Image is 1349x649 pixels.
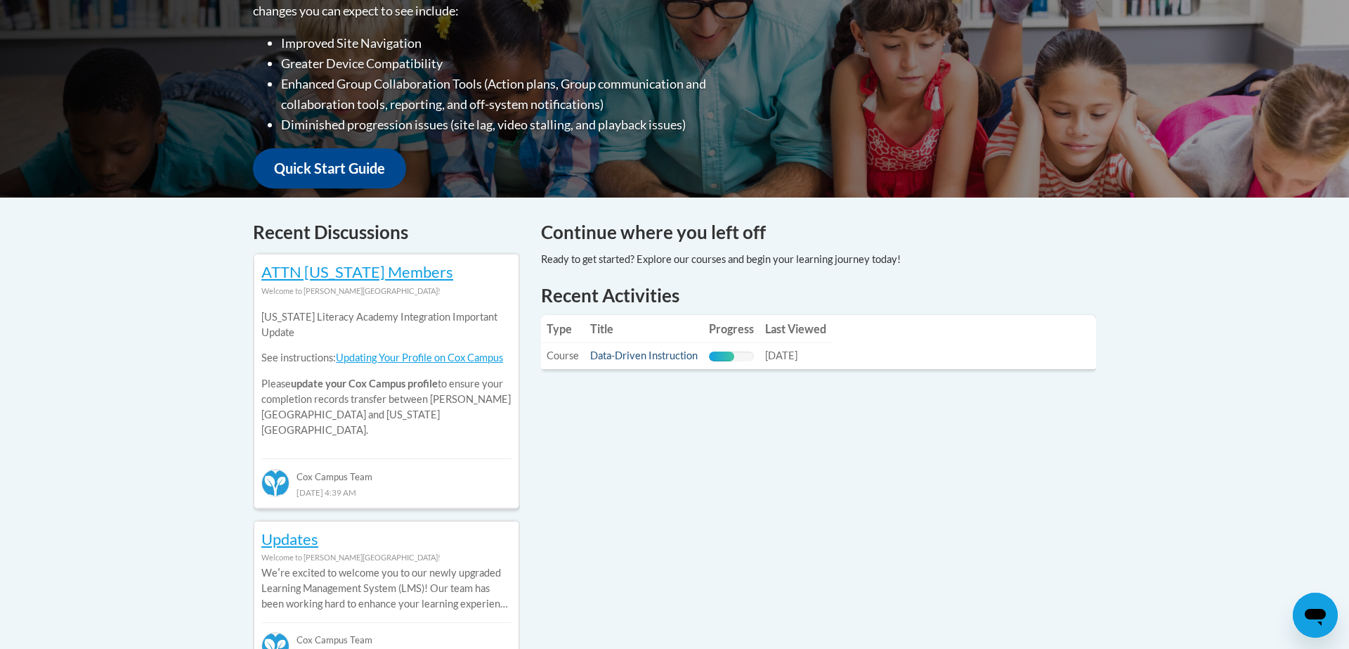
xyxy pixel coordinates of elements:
[261,262,453,281] a: ATTN [US_STATE] Members
[261,458,511,484] div: Cox Campus Team
[1293,593,1338,638] iframe: Button to launch messaging window
[253,148,406,188] a: Quick Start Guide
[541,315,585,343] th: Type
[261,350,511,366] p: See instructions:
[261,309,511,340] p: [US_STATE] Literacy Academy Integration Important Update
[281,53,762,74] li: Greater Device Compatibility
[281,74,762,115] li: Enhanced Group Collaboration Tools (Action plans, Group communication and collaboration tools, re...
[590,349,698,361] a: Data-Driven Instruction
[585,315,703,343] th: Title
[547,349,579,361] span: Course
[261,283,511,299] div: Welcome to [PERSON_NAME][GEOGRAPHIC_DATA]!
[541,219,1096,246] h4: Continue where you left off
[261,529,318,548] a: Updates
[253,219,520,246] h4: Recent Discussions
[261,565,511,612] p: Weʹre excited to welcome you to our newly upgraded Learning Management System (LMS)! Our team has...
[261,484,511,500] div: [DATE] 4:39 AM
[291,378,438,390] b: update your Cox Campus profile
[281,115,762,135] li: Diminished progression issues (site lag, video stalling, and playback issues)
[261,469,289,497] img: Cox Campus Team
[760,315,832,343] th: Last Viewed
[261,299,511,449] div: Please to ensure your completion records transfer between [PERSON_NAME][GEOGRAPHIC_DATA] and [US_...
[261,622,511,648] div: Cox Campus Team
[765,349,797,361] span: [DATE]
[336,352,503,364] a: Updating Your Profile on Cox Campus
[541,283,1096,308] h1: Recent Activities
[703,315,760,343] th: Progress
[261,550,511,565] div: Welcome to [PERSON_NAME][GEOGRAPHIC_DATA]!
[281,33,762,53] li: Improved Site Navigation
[709,352,734,361] div: Progress, %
